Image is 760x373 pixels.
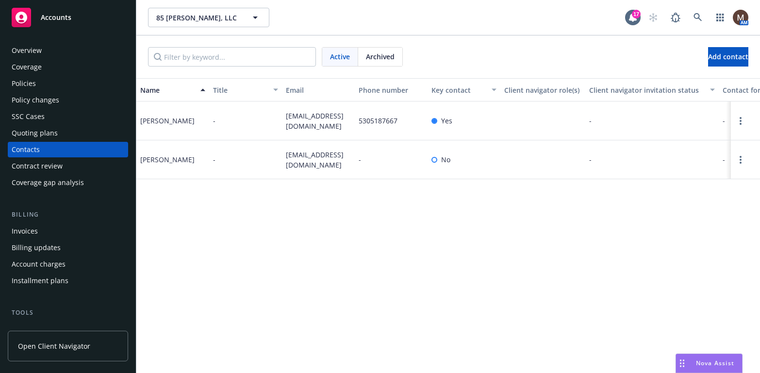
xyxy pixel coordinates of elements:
span: 85 [PERSON_NAME], LLC [156,13,240,23]
a: Account charges [8,256,128,272]
div: Manage files [12,322,53,337]
div: Invoices [12,223,38,239]
div: Email [286,85,351,95]
div: Contacts [12,142,40,157]
span: - [723,154,725,165]
div: Client navigator invitation status [589,85,704,95]
a: Contract review [8,158,128,174]
button: Client navigator role(s) [500,78,585,102]
div: 17 [632,8,641,17]
a: Invoices [8,223,128,239]
a: Open options [735,154,746,166]
div: Name [140,85,195,95]
div: Policy changes [12,92,59,108]
img: photo [733,10,748,25]
div: [PERSON_NAME] [140,116,195,126]
a: SSC Cases [8,109,128,124]
div: Quoting plans [12,125,58,141]
button: Key contact [428,78,500,102]
a: Policy changes [8,92,128,108]
div: Client navigator role(s) [504,85,581,95]
div: Drag to move [676,354,688,373]
a: Coverage [8,59,128,75]
div: SSC Cases [12,109,45,124]
span: [EMAIL_ADDRESS][DOMAIN_NAME] [286,111,351,131]
div: Overview [12,43,42,58]
div: Tools [8,308,128,318]
a: Accounts [8,4,128,31]
span: [EMAIL_ADDRESS][DOMAIN_NAME] [286,150,351,170]
span: Accounts [41,14,71,21]
span: Add contact [708,52,748,61]
span: 5305187667 [359,116,397,126]
a: Manage files [8,322,128,337]
a: Coverage gap analysis [8,175,128,190]
div: Phone number [359,85,424,95]
div: Billing [8,210,128,220]
a: Start snowing [644,8,663,27]
span: Nova Assist [696,359,734,367]
button: Add contact [708,47,748,67]
a: Installment plans [8,273,128,288]
div: [PERSON_NAME] [140,154,195,165]
a: Quoting plans [8,125,128,141]
button: 85 [PERSON_NAME], LLC [148,8,269,27]
span: Archived [366,51,395,62]
button: Title [209,78,282,102]
span: Active [330,51,350,62]
a: Overview [8,43,128,58]
a: Open options [735,115,746,127]
div: Coverage gap analysis [12,175,84,190]
span: No [441,154,450,165]
button: Name [136,78,209,102]
div: Account charges [12,256,66,272]
button: Email [282,78,355,102]
div: Title [213,85,267,95]
div: Coverage [12,59,42,75]
span: - [723,116,725,126]
a: Policies [8,76,128,91]
span: - [213,116,215,126]
a: Report a Bug [666,8,685,27]
span: Yes [441,116,452,126]
div: Contract review [12,158,63,174]
button: Nova Assist [676,354,743,373]
a: Billing updates [8,240,128,255]
span: - [589,154,592,165]
button: Client navigator invitation status [585,78,719,102]
span: - [213,154,215,165]
input: Filter by keyword... [148,47,316,67]
div: Billing updates [12,240,61,255]
button: Phone number [355,78,428,102]
a: Switch app [710,8,730,27]
a: Search [688,8,708,27]
span: Open Client Navigator [18,341,90,351]
a: Contacts [8,142,128,157]
div: Installment plans [12,273,68,288]
span: - [589,116,592,126]
span: - [359,154,361,165]
div: Key contact [431,85,486,95]
div: Policies [12,76,36,91]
